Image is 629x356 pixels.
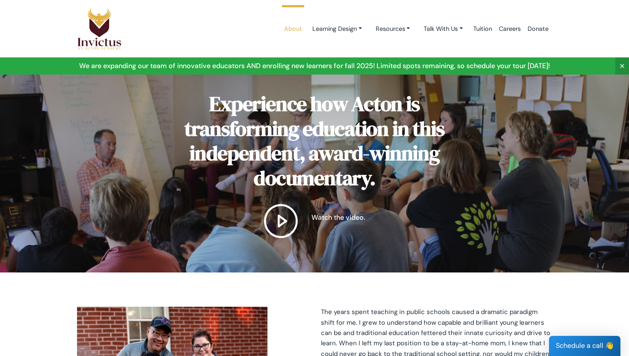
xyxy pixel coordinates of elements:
a: Watch the video. [158,204,471,238]
p: Watch the video. [312,213,365,223]
div: Schedule a call 👋 [549,336,620,356]
a: Learning Design [306,21,369,37]
a: Donate [524,11,552,47]
a: Resources [369,21,417,37]
a: Tuition [470,11,495,47]
h2: Experience how Acton is transforming education in this independent, award-winning documentary. [158,92,471,190]
a: Careers [495,11,524,47]
a: Talk With Us [417,21,470,37]
a: About [281,11,306,47]
img: play button [264,204,298,238]
img: Logo [77,7,122,50]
